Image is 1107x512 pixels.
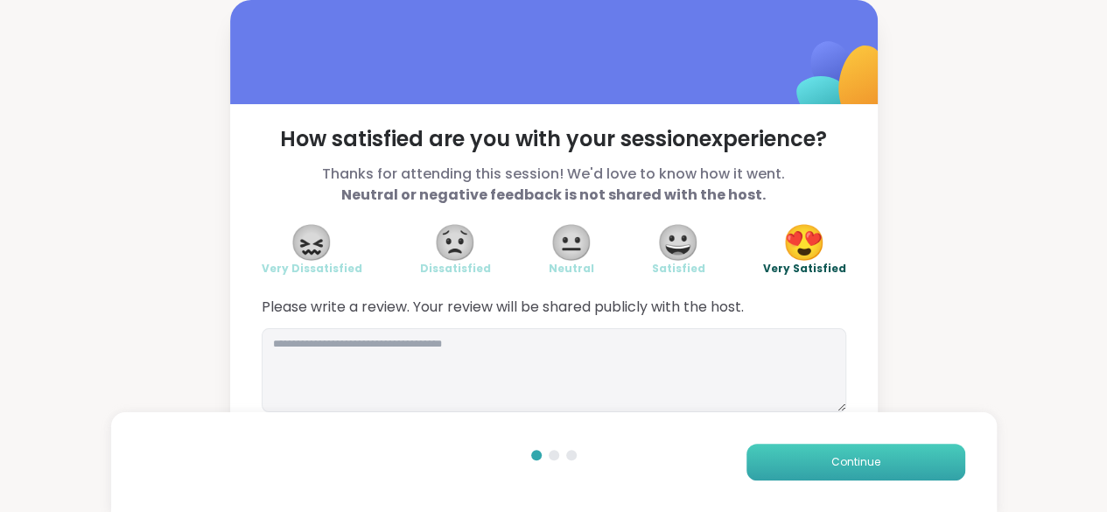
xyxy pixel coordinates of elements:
span: Continue [831,454,880,470]
span: Thanks for attending this session! We'd love to know how it went. [262,164,846,206]
b: Neutral or negative feedback is not shared with the host. [341,185,766,205]
span: Dissatisfied [420,262,491,276]
span: Very Satisfied [763,262,846,276]
span: 😟 [433,227,477,258]
span: How satisfied are you with your session experience? [262,125,846,153]
span: Please write a review. Your review will be shared publicly with the host. [262,297,846,318]
span: Neutral [549,262,594,276]
span: 😐 [550,227,593,258]
button: Continue [746,444,965,480]
span: Satisfied [652,262,705,276]
span: Very Dissatisfied [262,262,362,276]
span: 😍 [782,227,826,258]
span: 😖 [290,227,333,258]
span: 😀 [656,227,700,258]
